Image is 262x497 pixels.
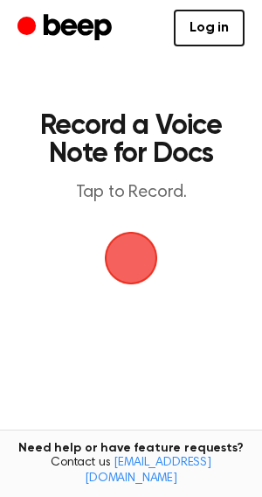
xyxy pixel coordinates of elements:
[105,232,157,284] img: Beep Logo
[17,11,116,45] a: Beep
[31,182,231,204] p: Tap to Record.
[174,10,245,46] a: Log in
[10,456,252,486] span: Contact us
[85,457,211,485] a: [EMAIL_ADDRESS][DOMAIN_NAME]
[31,112,231,168] h1: Record a Voice Note for Docs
